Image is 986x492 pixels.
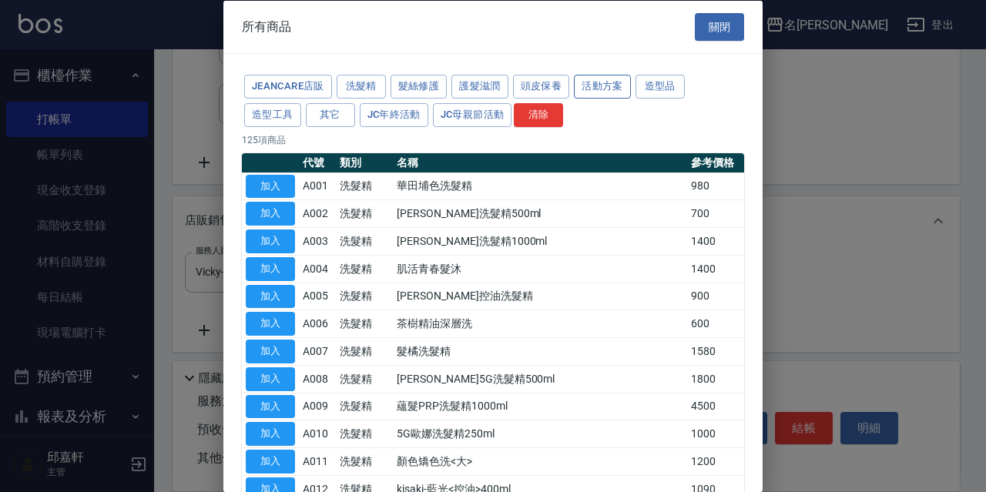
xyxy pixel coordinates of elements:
[687,283,744,310] td: 900
[687,447,744,475] td: 1200
[246,229,295,253] button: 加入
[391,75,448,99] button: 髮絲修護
[451,75,508,99] button: 護髮滋潤
[299,310,336,337] td: A006
[393,447,686,475] td: 顏色矯色洗<大>
[246,422,295,446] button: 加入
[393,393,686,420] td: 蘊髮PRP洗髮精1000ml
[299,393,336,420] td: A009
[246,450,295,474] button: 加入
[242,18,291,34] span: 所有商品
[336,420,393,447] td: 洗髮精
[687,199,744,227] td: 700
[393,227,686,255] td: [PERSON_NAME]洗髮精1000ml
[299,365,336,393] td: A008
[244,75,332,99] button: JeanCare店販
[393,255,686,283] td: 肌活青春髮沐
[299,283,336,310] td: A005
[337,75,386,99] button: 洗髮精
[299,420,336,447] td: A010
[336,255,393,283] td: 洗髮精
[299,152,336,172] th: 代號
[336,337,393,365] td: 洗髮精
[246,174,295,198] button: 加入
[574,75,631,99] button: 活動方案
[360,102,428,126] button: JC年終活動
[687,420,744,447] td: 1000
[336,310,393,337] td: 洗髮精
[299,337,336,365] td: A007
[246,256,295,280] button: 加入
[433,102,512,126] button: JC母親節活動
[393,420,686,447] td: 5G歐娜洗髮精250ml
[246,312,295,336] button: 加入
[393,283,686,310] td: [PERSON_NAME]控油洗髮精
[246,202,295,226] button: 加入
[687,152,744,172] th: 參考價格
[393,310,686,337] td: 茶樹精油深層洗
[393,172,686,200] td: 華田埔色洗髮精
[687,365,744,393] td: 1800
[393,152,686,172] th: 名稱
[299,199,336,227] td: A002
[687,337,744,365] td: 1580
[687,393,744,420] td: 4500
[636,75,685,99] button: 造型品
[687,310,744,337] td: 600
[336,152,393,172] th: 類別
[246,284,295,308] button: 加入
[244,102,301,126] button: 造型工具
[336,365,393,393] td: 洗髮精
[513,75,570,99] button: 頭皮保養
[336,283,393,310] td: 洗髮精
[336,393,393,420] td: 洗髮精
[246,340,295,363] button: 加入
[336,227,393,255] td: 洗髮精
[695,12,744,41] button: 關閉
[687,255,744,283] td: 1400
[299,255,336,283] td: A004
[514,102,563,126] button: 清除
[336,199,393,227] td: 洗髮精
[336,447,393,475] td: 洗髮精
[299,447,336,475] td: A011
[336,172,393,200] td: 洗髮精
[246,366,295,390] button: 加入
[306,102,355,126] button: 其它
[393,365,686,393] td: [PERSON_NAME]5G洗髮精500ml
[687,172,744,200] td: 980
[246,394,295,418] button: 加入
[242,132,744,146] p: 125 項商品
[299,172,336,200] td: A001
[393,199,686,227] td: [PERSON_NAME]洗髮精500ml
[687,227,744,255] td: 1400
[393,337,686,365] td: 髮橘洗髮精
[299,227,336,255] td: A003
